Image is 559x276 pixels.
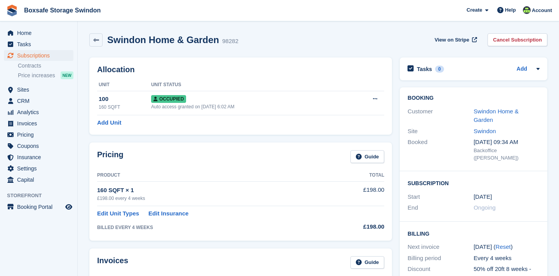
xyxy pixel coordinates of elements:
[350,256,385,269] a: Guide
[350,150,385,163] a: Guide
[17,84,64,95] span: Sites
[21,4,104,17] a: Boxsafe Storage Swindon
[4,50,73,61] a: menu
[17,118,64,129] span: Invoices
[97,118,121,127] a: Add Unit
[151,79,346,91] th: Unit Status
[4,141,73,151] a: menu
[18,71,73,80] a: Price increases NEW
[148,209,188,218] a: Edit Insurance
[17,163,64,174] span: Settings
[61,71,73,79] div: NEW
[151,103,346,110] div: Auto access granted on [DATE] 6:02 AM
[97,169,331,182] th: Product
[4,152,73,163] a: menu
[97,209,139,218] a: Edit Unit Types
[496,243,511,250] a: Reset
[4,201,73,212] a: menu
[331,181,384,206] td: £198.00
[474,254,540,263] div: Every 4 weeks
[64,202,73,212] a: Preview store
[331,222,384,231] div: £198.00
[432,33,479,46] a: View on Stripe
[474,138,540,147] div: [DATE] 09:34 AM
[407,179,540,187] h2: Subscription
[407,107,474,125] div: Customer
[97,186,331,195] div: 160 SQFT × 1
[222,37,239,46] div: 98282
[4,39,73,50] a: menu
[17,152,64,163] span: Insurance
[97,224,331,231] div: BILLED EVERY 4 WEEKS
[17,95,64,106] span: CRM
[97,65,384,74] h2: Allocation
[407,127,474,136] div: Site
[407,193,474,201] div: Start
[4,129,73,140] a: menu
[407,95,540,101] h2: Booking
[488,33,547,46] a: Cancel Subscription
[4,28,73,38] a: menu
[17,201,64,212] span: Booking Portal
[17,39,64,50] span: Tasks
[97,150,124,163] h2: Pricing
[407,243,474,252] div: Next invoice
[17,50,64,61] span: Subscriptions
[435,66,444,73] div: 0
[407,138,474,162] div: Booked
[517,65,527,74] a: Add
[474,108,519,123] a: Swindon Home & Garden
[4,107,73,118] a: menu
[407,254,474,263] div: Billing period
[17,107,64,118] span: Analytics
[407,203,474,212] div: End
[7,192,77,200] span: Storefront
[532,7,552,14] span: Account
[435,36,469,44] span: View on Stripe
[505,6,516,14] span: Help
[17,129,64,140] span: Pricing
[474,128,496,134] a: Swindon
[97,195,331,202] div: £198.00 every 4 weeks
[99,104,151,111] div: 160 SQFT
[407,229,540,237] h2: Billing
[474,243,540,252] div: [DATE] ( )
[4,163,73,174] a: menu
[474,193,492,201] time: 2025-08-10 23:00:00 UTC
[474,147,540,162] div: Backoffice ([PERSON_NAME])
[523,6,531,14] img: Julia Matthews
[17,28,64,38] span: Home
[474,204,496,211] span: Ongoing
[17,141,64,151] span: Coupons
[17,174,64,185] span: Capital
[4,84,73,95] a: menu
[97,256,128,269] h2: Invoices
[417,66,432,73] h2: Tasks
[18,62,73,69] a: Contracts
[467,6,482,14] span: Create
[107,35,219,45] h2: Swindon Home & Garden
[331,169,384,182] th: Total
[4,95,73,106] a: menu
[4,118,73,129] a: menu
[18,72,55,79] span: Price increases
[4,174,73,185] a: menu
[99,95,151,104] div: 100
[6,5,18,16] img: stora-icon-8386f47178a22dfd0bd8f6a31ec36ba5ce8667c1dd55bd0f319d3a0aa187defe.svg
[151,95,186,103] span: Occupied
[97,79,151,91] th: Unit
